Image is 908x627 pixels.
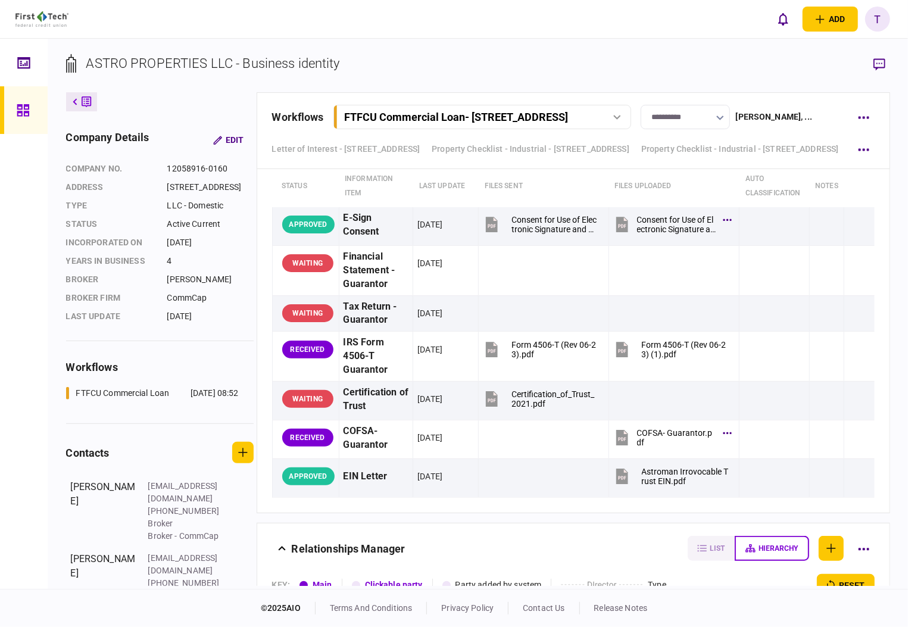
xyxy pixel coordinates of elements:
[511,340,598,359] div: Form 4506-T (Rev 06-23).pdf
[282,216,335,233] div: APPROVED
[313,579,332,591] div: Main
[66,310,155,323] div: last update
[330,603,413,613] a: terms and conditions
[511,389,598,408] div: Certification_of_Trust_2021.pdf
[292,536,405,561] div: Relationships Manager
[511,215,598,234] div: Consent for Use of Electronic Signature and Electronic Disclosures Agreement Editable.pdf
[272,109,324,125] div: workflows
[637,428,717,447] div: COFSA- Guarantor.pdf
[479,166,609,207] th: files sent
[637,215,717,234] div: Consent for Use of Electronic Signature and Electronic Disclosures Agreement Editable.pdf
[613,425,729,451] button: COFSA- Guarantor.pdf
[759,544,798,553] span: hierarchy
[803,7,858,32] button: open adding identity options
[483,336,598,363] button: Form 4506-T (Rev 06-23).pdf
[66,236,155,249] div: incorporated on
[66,255,155,267] div: years in business
[365,579,423,591] div: Clickable party
[66,445,110,461] div: contacts
[344,250,409,291] div: Financial Statement - Guarantor
[167,255,254,267] div: 4
[523,603,564,613] a: contact us
[483,211,598,238] button: Consent for Use of Electronic Signature and Electronic Disclosures Agreement Editable.pdf
[66,218,155,230] div: status
[282,254,333,272] div: WAITING
[613,463,729,490] button: Astroman Irrovocable Trust EIN.pdf
[191,387,239,400] div: [DATE] 08:52
[66,292,155,304] div: broker firm
[613,211,729,238] button: Consent for Use of Electronic Signature and Electronic Disclosures Agreement Editable.pdf
[344,300,409,327] div: Tax Return - Guarantor
[167,199,254,212] div: LLC - Domestic
[272,143,420,155] a: Letter of Interest - [STREET_ADDRESS]
[417,470,442,482] div: [DATE]
[648,579,666,591] div: Type
[417,432,442,444] div: [DATE]
[148,552,226,577] div: [EMAIL_ADDRESS][DOMAIN_NAME]
[736,111,812,123] div: [PERSON_NAME] , ...
[594,603,648,613] a: release notes
[441,603,494,613] a: privacy policy
[167,218,254,230] div: Active Current
[261,602,316,614] div: © 2025 AIO
[167,163,254,175] div: 12058916-0160
[66,359,254,375] div: workflows
[272,166,339,207] th: status
[344,425,409,452] div: COFSA- Guarantor
[339,166,413,207] th: Information item
[167,292,254,304] div: CommCap
[432,143,629,155] a: Property Checklist - Industrial - [STREET_ADDRESS]
[282,341,333,358] div: RECEIVED
[148,505,226,517] div: [PHONE_NUMBER]
[148,480,226,505] div: [EMAIL_ADDRESS][DOMAIN_NAME]
[688,536,735,561] button: list
[86,54,340,73] div: ASTRO PROPERTIES LLC - Business identity
[344,463,409,490] div: EIN Letter
[66,129,149,151] div: company details
[642,467,729,486] div: Astroman Irrovocable Trust EIN.pdf
[417,393,442,405] div: [DATE]
[613,336,729,363] button: Form 4506-T (Rev 06-23) (1).pdf
[817,574,875,597] button: reset
[167,310,254,323] div: [DATE]
[333,105,631,129] button: FTFCU Commercial Loan- [STREET_ADDRESS]
[417,257,442,269] div: [DATE]
[66,163,155,175] div: company no.
[865,7,890,32] button: T
[167,236,254,249] div: [DATE]
[739,166,809,207] th: auto classification
[417,344,442,355] div: [DATE]
[148,577,226,589] div: [PHONE_NUMBER]
[148,517,226,530] div: Broker
[417,307,442,319] div: [DATE]
[282,304,333,322] div: WAITING
[66,273,155,286] div: Broker
[710,544,725,553] span: list
[609,166,739,207] th: Files uploaded
[344,211,409,239] div: E-Sign Consent
[66,387,239,400] a: FTFCU Commercial Loan[DATE] 08:52
[770,7,795,32] button: open notifications list
[344,386,409,413] div: Certification of Trust
[282,429,333,447] div: RECEIVED
[642,340,729,359] div: Form 4506-T (Rev 06-23) (1).pdf
[344,111,569,123] div: FTFCU Commercial Loan - [STREET_ADDRESS]
[272,579,291,591] div: KEY :
[66,199,155,212] div: Type
[15,11,68,27] img: client company logo
[417,219,442,230] div: [DATE]
[282,467,335,485] div: APPROVED
[167,273,254,286] div: [PERSON_NAME]
[483,386,598,413] button: Certification_of_Trust_2021.pdf
[282,390,333,408] div: WAITING
[735,536,809,561] button: hierarchy
[413,166,479,207] th: last update
[344,336,409,377] div: IRS Form 4506-T Guarantor
[455,579,542,591] div: Party added by system
[71,552,136,602] div: [PERSON_NAME]
[148,530,226,542] div: Broker - CommCap
[641,143,839,155] a: Property Checklist - Industrial - [STREET_ADDRESS]
[204,129,254,151] button: Edit
[167,181,254,194] div: [STREET_ADDRESS]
